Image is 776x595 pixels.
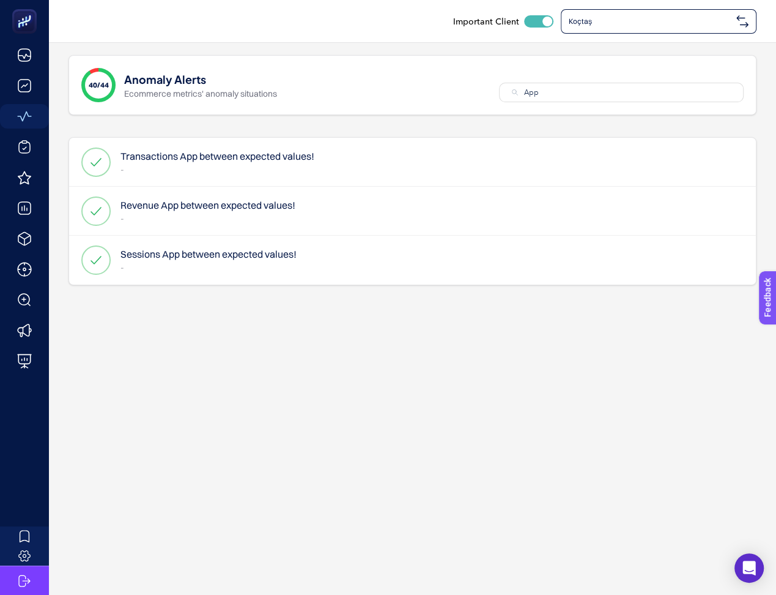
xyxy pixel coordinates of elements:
[120,261,297,274] p: -
[524,87,731,98] input: Search Insight
[7,4,46,13] span: Feedback
[89,80,109,90] span: 40/44
[124,70,206,88] h1: Anomaly Alerts
[120,163,314,176] p: -
[736,15,748,28] img: svg%3e
[734,553,764,583] div: Open Intercom Messenger
[453,15,519,28] span: Important Client
[124,88,277,100] p: Ecommerce metrics' anomaly situations
[120,149,314,163] h4: Transactions App between expected values!
[120,212,295,225] p: -
[120,247,297,261] h4: Sessions App between expected values!
[512,89,518,95] img: Search Insight
[569,17,731,26] span: Koçtaş
[120,198,295,212] h4: Revenue App between expected values!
